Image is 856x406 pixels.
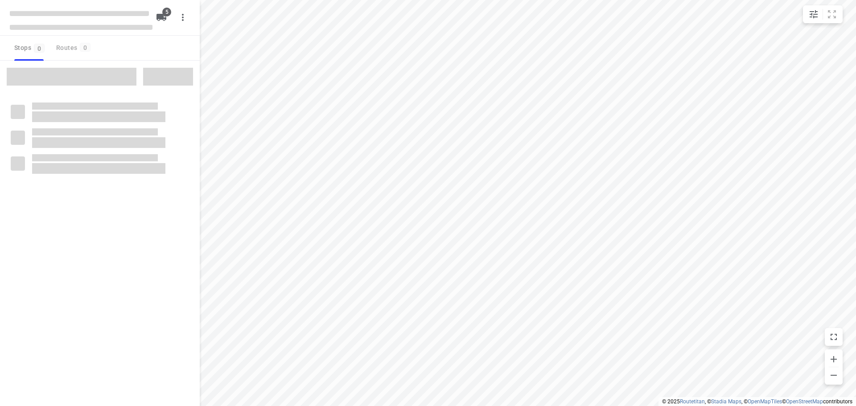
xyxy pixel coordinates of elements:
[803,5,843,23] div: small contained button group
[805,5,823,23] button: Map settings
[680,398,705,405] a: Routetitan
[662,398,852,405] li: © 2025 , © , © © contributors
[711,398,741,405] a: Stadia Maps
[786,398,823,405] a: OpenStreetMap
[748,398,782,405] a: OpenMapTiles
